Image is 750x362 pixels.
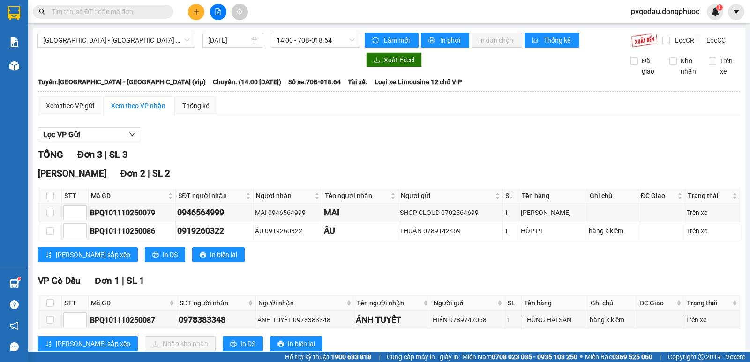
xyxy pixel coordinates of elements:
span: | [660,352,661,362]
span: [PERSON_NAME] [38,168,106,179]
span: Đơn 3 [77,149,102,160]
th: STT [62,188,89,204]
sup: 1 [18,277,21,280]
span: down [128,131,136,138]
strong: 0369 525 060 [612,353,652,361]
button: plus [188,4,204,20]
strong: 0708 023 035 - 0935 103 250 [492,353,577,361]
span: notification [10,321,19,330]
span: message [10,342,19,351]
button: sort-ascending[PERSON_NAME] sắp xếp [38,336,138,351]
span: sync [372,37,380,44]
span: | [378,352,380,362]
strong: 1900 633 818 [331,353,371,361]
button: downloadNhập kho nhận [145,336,216,351]
span: plus [193,8,200,15]
div: Trên xe [686,315,738,325]
th: Tên hàng [522,296,588,311]
div: Thống kê [182,101,209,111]
div: Trên xe [687,207,738,218]
div: BPQ101110250087 [90,314,175,326]
td: ÂU [322,222,398,240]
div: MAI 0946564999 [255,207,321,218]
span: aim [236,8,243,15]
span: | [148,168,150,179]
div: ÂU 0919260322 [255,226,321,236]
span: printer [277,340,284,348]
span: Người gửi [401,191,493,201]
div: THUẬN 0789142469 [400,226,501,236]
span: SL 1 [127,275,144,286]
div: BPQ101110250079 [90,207,174,219]
div: 0978383348 [179,313,254,326]
span: download [374,57,380,64]
img: icon-new-feature [711,7,720,16]
span: Người nhận [256,191,313,201]
span: [PERSON_NAME] sắp xếp [56,250,130,260]
td: BPQ101110250079 [89,204,176,222]
span: Miền Nam [462,352,577,362]
span: sort-ascending [45,340,52,348]
span: Lọc CR [671,35,696,45]
span: copyright [698,354,705,360]
img: warehouse-icon [9,61,19,71]
div: HÔP PT [521,226,585,236]
span: sort-ascending [45,251,52,259]
span: ⚪️ [580,355,583,359]
span: Mã GD [91,191,166,201]
button: In đơn chọn [472,33,523,48]
button: printerIn biên lai [192,247,245,262]
span: Lọc VP Gửi [43,129,80,140]
span: Tên người nhận [357,298,421,308]
span: Trạng thái [687,298,730,308]
span: caret-down [732,7,741,16]
button: sort-ascending[PERSON_NAME] sắp xếp [38,247,138,262]
input: Tìm tên, số ĐT hoặc mã đơn [52,7,162,17]
span: Tài xế: [348,77,367,87]
div: 0946564999 [177,206,252,219]
span: Thống kê [544,35,572,45]
div: HIỀN 0789747068 [433,315,503,325]
td: BPQ101110250086 [89,222,176,240]
td: 0919260322 [176,222,254,240]
div: 1 [507,315,520,325]
span: In DS [240,339,255,349]
sup: 1 [716,4,723,11]
span: Xuất Excel [384,55,414,65]
th: SL [503,188,519,204]
div: Xem theo VP nhận [111,101,165,111]
b: Tuyến: [GEOGRAPHIC_DATA] - [GEOGRAPHIC_DATA] (vip) [38,78,206,86]
span: Đã giao [638,56,662,76]
div: ÂU [324,224,397,237]
td: 0978383348 [177,311,256,329]
td: ÁNH TUYẾT [354,311,431,329]
span: printer [200,251,206,259]
div: hàng k kiểm- [589,226,636,236]
span: [PERSON_NAME] sắp xếp [56,339,130,349]
span: TỔNG [38,149,63,160]
span: pvgodau.dongphuoc [623,6,707,17]
span: Đơn 2 [120,168,145,179]
span: Hồ Chí Minh - Tây Ninh (vip) [43,33,189,47]
input: 11/10/2025 [208,35,250,45]
span: SL 3 [109,149,127,160]
span: SL 2 [152,168,170,179]
th: Ghi chú [587,188,638,204]
div: BPQ101110250086 [90,225,174,237]
img: logo-vxr [8,6,20,20]
span: ĐC Giao [639,298,675,308]
span: SĐT người nhận [178,191,244,201]
div: 1 [504,207,517,218]
span: bar-chart [532,37,540,44]
span: Tên người nhận [325,191,389,201]
span: Đơn 1 [95,275,120,286]
button: printerIn phơi [421,33,469,48]
span: Cung cấp máy in - giấy in: [387,352,460,362]
span: In DS [163,250,178,260]
span: search [39,8,45,15]
span: Trạng thái [688,191,730,201]
button: printerIn biên lai [270,336,322,351]
div: 1 [504,226,517,236]
button: Lọc VP Gửi [38,127,141,142]
div: ÁNH TUYẾT [356,313,429,326]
